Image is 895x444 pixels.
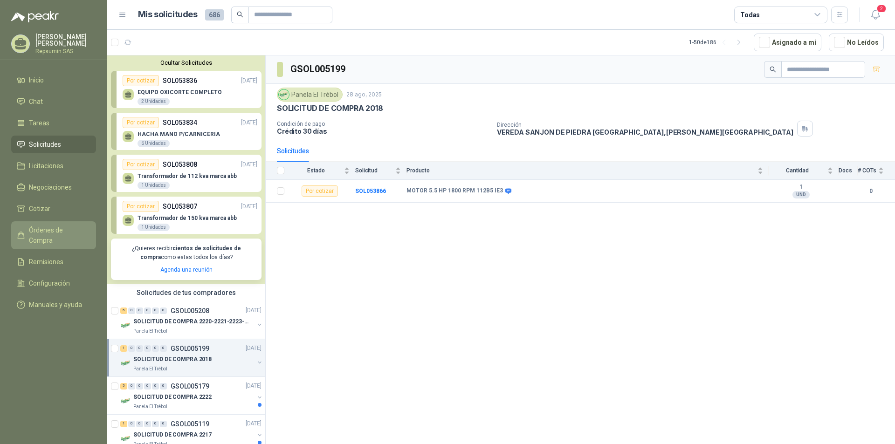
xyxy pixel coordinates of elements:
[136,421,143,427] div: 0
[120,358,131,369] img: Company Logo
[740,10,760,20] div: Todas
[120,421,127,427] div: 1
[120,345,127,352] div: 1
[35,34,96,47] p: [PERSON_NAME] [PERSON_NAME]
[144,307,151,314] div: 0
[111,71,262,108] a: Por cotizarSOL053836[DATE] EQUIPO OXICORTE COMPLETO2 Unidades
[133,365,167,373] p: Panela El Trébol
[290,162,355,180] th: Estado
[123,201,159,212] div: Por cotizar
[290,167,342,174] span: Estado
[29,182,72,192] span: Negociaciones
[770,66,776,73] span: search
[29,161,63,171] span: Licitaciones
[29,225,87,246] span: Órdenes de Compra
[29,204,50,214] span: Cotizar
[792,191,810,198] div: UND
[123,75,159,86] div: Por cotizar
[277,121,489,127] p: Condición de pago
[117,244,256,262] p: ¿Quieres recibir como estas todos los días?
[754,34,821,51] button: Asignado a mi
[867,7,884,23] button: 2
[497,128,793,136] p: VEREDA SANJON DE PIEDRA [GEOGRAPHIC_DATA] , [PERSON_NAME][GEOGRAPHIC_DATA]
[120,307,127,314] div: 5
[138,89,222,96] p: EQUIPO OXICORTE COMPLETO
[246,344,262,353] p: [DATE]
[769,167,826,174] span: Cantidad
[11,296,96,314] a: Manuales y ayuda
[128,421,135,427] div: 0
[11,71,96,89] a: Inicio
[138,8,198,21] h1: Mis solicitudes
[858,162,895,180] th: # COTs
[152,307,159,314] div: 0
[689,35,746,50] div: 1 - 50 de 186
[876,4,887,13] span: 2
[279,89,289,100] img: Company Logo
[144,421,151,427] div: 0
[11,178,96,196] a: Negociaciones
[136,307,143,314] div: 0
[29,75,44,85] span: Inicio
[11,114,96,132] a: Tareas
[120,396,131,407] img: Company Logo
[133,328,167,335] p: Panela El Trébol
[144,345,151,352] div: 0
[152,421,159,427] div: 0
[277,88,343,102] div: Panela El Trébol
[123,117,159,128] div: Por cotizar
[152,383,159,389] div: 0
[237,11,243,18] span: search
[163,117,197,128] p: SOL053834
[123,159,159,170] div: Por cotizar
[138,215,237,221] p: Transformador de 150 kva marca abb
[128,345,135,352] div: 0
[152,345,159,352] div: 0
[241,118,257,127] p: [DATE]
[355,162,406,180] th: Solicitud
[497,122,793,128] p: Dirección
[138,98,170,105] div: 2 Unidades
[144,383,151,389] div: 0
[120,383,127,389] div: 5
[11,221,96,249] a: Órdenes de Compra
[406,167,756,174] span: Producto
[136,345,143,352] div: 0
[839,162,858,180] th: Docs
[355,167,393,174] span: Solicitud
[163,159,197,170] p: SOL053808
[160,383,167,389] div: 0
[107,55,265,284] div: Ocultar SolicitudesPor cotizarSOL053836[DATE] EQUIPO OXICORTE COMPLETO2 UnidadesPor cotizarSOL053...
[769,162,839,180] th: Cantidad
[11,136,96,153] a: Solicitudes
[163,75,197,86] p: SOL053836
[107,284,265,301] div: Solicitudes de tus compradores
[138,131,220,137] p: HACHA MANO P/CARNICERIA
[133,355,212,364] p: SOLICITUD DE COMPRA 2018
[11,253,96,271] a: Remisiones
[302,185,338,197] div: Por cotizar
[111,59,262,66] button: Ocultar Solicitudes
[163,201,197,212] p: SOL053807
[171,345,209,352] p: GSOL005199
[160,345,167,352] div: 0
[241,160,257,169] p: [DATE]
[111,155,262,192] a: Por cotizarSOL053808[DATE] Transformador de 112 kva marca abb1 Unidades
[133,393,212,402] p: SOLICITUD DE COMPRA 2222
[205,9,224,20] span: 686
[29,118,49,128] span: Tareas
[128,383,135,389] div: 0
[11,274,96,292] a: Configuración
[346,90,382,99] p: 28 ago, 2025
[171,383,209,389] p: GSOL005179
[133,403,167,410] p: Panela El Trébol
[858,167,876,174] span: # COTs
[133,317,249,326] p: SOLICITUD DE COMPRA 2220-2221-2223-2224
[246,419,262,428] p: [DATE]
[11,11,59,22] img: Logo peakr
[406,187,503,195] b: MOTOR 5.5 HP 1800 RPM 112B5 IE3
[355,188,386,194] a: SOL053866
[138,140,170,147] div: 6 Unidades
[29,278,70,288] span: Configuración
